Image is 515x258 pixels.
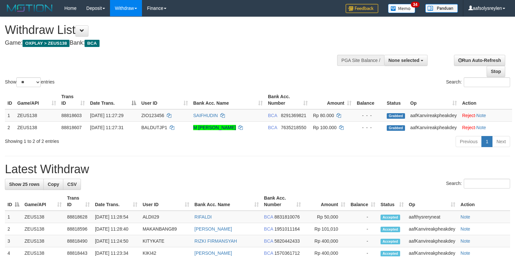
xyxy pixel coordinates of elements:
[378,192,406,211] th: Status: activate to sort column ascending
[456,136,482,147] a: Previous
[140,192,192,211] th: User ID: activate to sort column ascending
[460,121,512,133] td: ·
[304,192,348,211] th: Amount: activate to sort column ascending
[193,125,236,130] a: M [PERSON_NAME]
[274,238,300,244] span: Copy 5820442433 to clipboard
[64,192,92,211] th: Trans ID: activate to sort column ascending
[354,91,384,109] th: Balance
[43,179,63,190] a: Copy
[264,250,273,256] span: BCA
[458,192,510,211] th: Action
[92,235,140,247] td: [DATE] 11:24:50
[464,179,510,189] input: Search:
[348,235,378,247] td: -
[64,235,92,247] td: 88818490
[313,125,336,130] span: Rp 100.000
[476,125,486,130] a: Note
[63,179,81,190] a: CSV
[22,192,64,211] th: Game/API: activate to sort column ascending
[5,3,55,13] img: MOTION_logo.png
[5,121,15,133] td: 2
[446,179,510,189] label: Search:
[193,113,218,118] a: SAIFHUDIN
[5,109,15,122] td: 1
[406,211,458,223] td: aafthysreryneat
[264,238,273,244] span: BCA
[304,211,348,223] td: Rp 50,000
[191,91,265,109] th: Bank Acc. Name: activate to sort column ascending
[5,91,15,109] th: ID
[59,91,87,109] th: Trans ID: activate to sort column ascending
[90,113,123,118] span: [DATE] 11:27:29
[192,192,261,211] th: Bank Acc. Name: activate to sort column ascending
[195,226,232,232] a: [PERSON_NAME]
[388,4,415,13] img: Button%20Memo.svg
[5,40,337,46] h4: Game: Bank:
[5,192,22,211] th: ID: activate to sort column descending
[23,40,70,47] span: OXPLAY > ZEUS138
[460,226,470,232] a: Note
[460,214,470,220] a: Note
[5,235,22,247] td: 3
[346,4,378,13] img: Feedback.jpg
[15,121,59,133] td: ZEUS138
[281,125,306,130] span: Copy 7635218550 to clipboard
[67,182,77,187] span: CSV
[261,192,304,211] th: Bank Acc. Number: activate to sort column ascending
[195,238,237,244] a: RIZKI FIRMANSYAH
[388,58,419,63] span: None selected
[357,124,382,131] div: - - -
[454,55,505,66] a: Run Auto-Refresh
[357,112,382,119] div: - - -
[381,239,400,244] span: Accepted
[5,163,510,176] h1: Latest Withdraw
[381,215,400,220] span: Accepted
[381,227,400,232] span: Accepted
[304,235,348,247] td: Rp 400,000
[348,211,378,223] td: -
[92,211,140,223] td: [DATE] 11:28:54
[5,223,22,235] td: 2
[384,91,408,109] th: Status
[446,77,510,87] label: Search:
[22,211,64,223] td: ZEUS138
[140,211,192,223] td: ALDII29
[460,238,470,244] a: Note
[406,235,458,247] td: aafKanvireakpheakdey
[5,135,210,144] div: Showing 1 to 2 of 2 entries
[16,77,41,87] select: Showentries
[464,77,510,87] input: Search:
[381,251,400,256] span: Accepted
[92,192,140,211] th: Date Trans.: activate to sort column ascending
[90,125,123,130] span: [DATE] 11:27:31
[92,223,140,235] td: [DATE] 11:28:40
[462,125,475,130] a: Reject
[5,23,337,37] h1: Withdraw List
[274,214,300,220] span: Copy 8831810076 to clipboard
[140,235,192,247] td: KITYKATE
[139,91,191,109] th: User ID: activate to sort column ascending
[310,91,354,109] th: Amount: activate to sort column ascending
[460,250,470,256] a: Note
[265,91,310,109] th: Bank Acc. Number: activate to sort column ascending
[387,113,405,119] span: Grabbed
[140,223,192,235] td: MAKANBANG89
[5,211,22,223] td: 1
[141,113,164,118] span: ZIO123456
[481,136,492,147] a: 1
[87,91,139,109] th: Date Trans.: activate to sort column descending
[15,91,59,109] th: Game/API: activate to sort column ascending
[141,125,167,130] span: BALDUTJP1
[281,113,306,118] span: Copy 8291369821 to clipboard
[274,226,300,232] span: Copy 1951011164 to clipboard
[411,2,420,8] span: 34
[274,250,300,256] span: Copy 1570361712 to clipboard
[61,125,82,130] span: 88818607
[304,223,348,235] td: Rp 101,010
[487,66,505,77] a: Stop
[268,125,277,130] span: BCA
[85,40,99,47] span: BCA
[387,125,405,131] span: Grabbed
[22,223,64,235] td: ZEUS138
[460,91,512,109] th: Action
